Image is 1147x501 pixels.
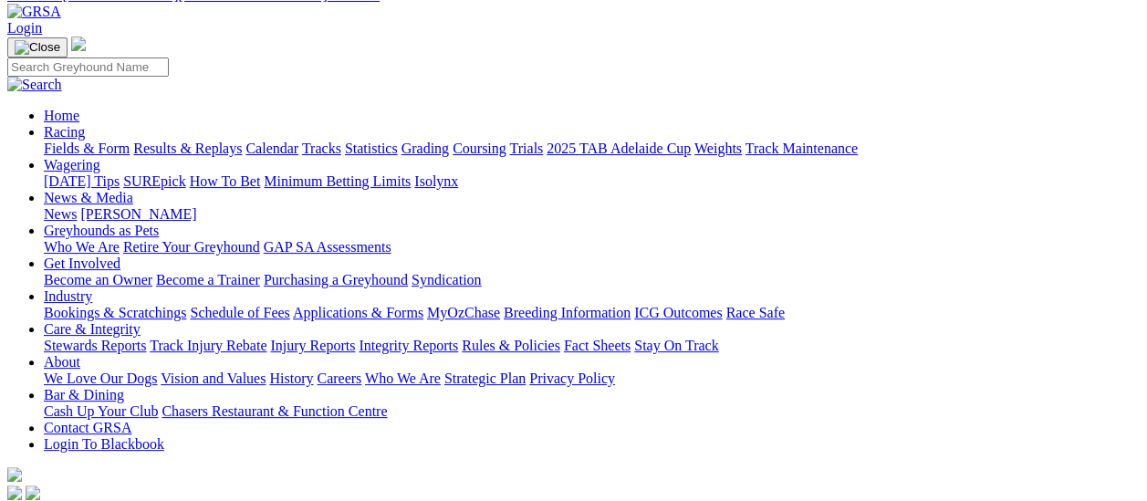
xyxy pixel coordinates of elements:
[44,371,1140,387] div: About
[746,141,858,156] a: Track Maintenance
[7,77,62,93] img: Search
[44,239,120,255] a: Who We Are
[44,403,158,419] a: Cash Up Your Club
[190,173,261,189] a: How To Bet
[302,141,341,156] a: Tracks
[44,157,100,172] a: Wagering
[44,239,1140,256] div: Greyhounds as Pets
[270,338,355,353] a: Injury Reports
[564,338,631,353] a: Fact Sheets
[44,338,146,353] a: Stewards Reports
[44,371,157,386] a: We Love Our Dogs
[26,485,40,500] img: twitter.svg
[345,141,398,156] a: Statistics
[317,371,361,386] a: Careers
[7,20,42,36] a: Login
[269,371,313,386] a: History
[412,272,481,287] a: Syndication
[293,305,423,320] a: Applications & Forms
[44,403,1140,420] div: Bar & Dining
[462,338,560,353] a: Rules & Policies
[245,141,298,156] a: Calendar
[15,40,60,55] img: Close
[401,141,449,156] a: Grading
[44,190,133,205] a: News & Media
[44,354,80,370] a: About
[44,206,1140,223] div: News & Media
[44,173,120,189] a: [DATE] Tips
[44,288,92,304] a: Industry
[414,173,458,189] a: Isolynx
[634,338,718,353] a: Stay On Track
[504,305,631,320] a: Breeding Information
[44,141,1140,157] div: Racing
[44,420,131,435] a: Contact GRSA
[453,141,506,156] a: Coursing
[7,4,61,20] img: GRSA
[264,173,411,189] a: Minimum Betting Limits
[44,272,1140,288] div: Get Involved
[444,371,526,386] a: Strategic Plan
[634,305,722,320] a: ICG Outcomes
[44,206,77,222] a: News
[427,305,500,320] a: MyOzChase
[44,124,85,140] a: Racing
[123,239,260,255] a: Retire Your Greyhound
[44,256,120,271] a: Get Involved
[150,338,266,353] a: Track Injury Rebate
[44,387,124,402] a: Bar & Dining
[529,371,615,386] a: Privacy Policy
[365,371,441,386] a: Who We Are
[7,467,22,482] img: logo-grsa-white.png
[44,338,1140,354] div: Care & Integrity
[7,485,22,500] img: facebook.svg
[44,173,1140,190] div: Wagering
[123,173,185,189] a: SUREpick
[44,108,79,123] a: Home
[725,305,784,320] a: Race Safe
[44,141,130,156] a: Fields & Form
[162,403,387,419] a: Chasers Restaurant & Function Centre
[359,338,458,353] a: Integrity Reports
[44,223,159,238] a: Greyhounds as Pets
[44,436,164,452] a: Login To Blackbook
[264,272,408,287] a: Purchasing a Greyhound
[161,371,266,386] a: Vision and Values
[547,141,691,156] a: 2025 TAB Adelaide Cup
[80,206,196,222] a: [PERSON_NAME]
[7,37,68,57] button: Toggle navigation
[190,305,289,320] a: Schedule of Fees
[71,37,86,51] img: logo-grsa-white.png
[509,141,543,156] a: Trials
[44,305,186,320] a: Bookings & Scratchings
[7,57,169,77] input: Search
[44,272,152,287] a: Become an Owner
[264,239,391,255] a: GAP SA Assessments
[156,272,260,287] a: Become a Trainer
[133,141,242,156] a: Results & Replays
[694,141,742,156] a: Weights
[44,321,141,337] a: Care & Integrity
[44,305,1140,321] div: Industry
